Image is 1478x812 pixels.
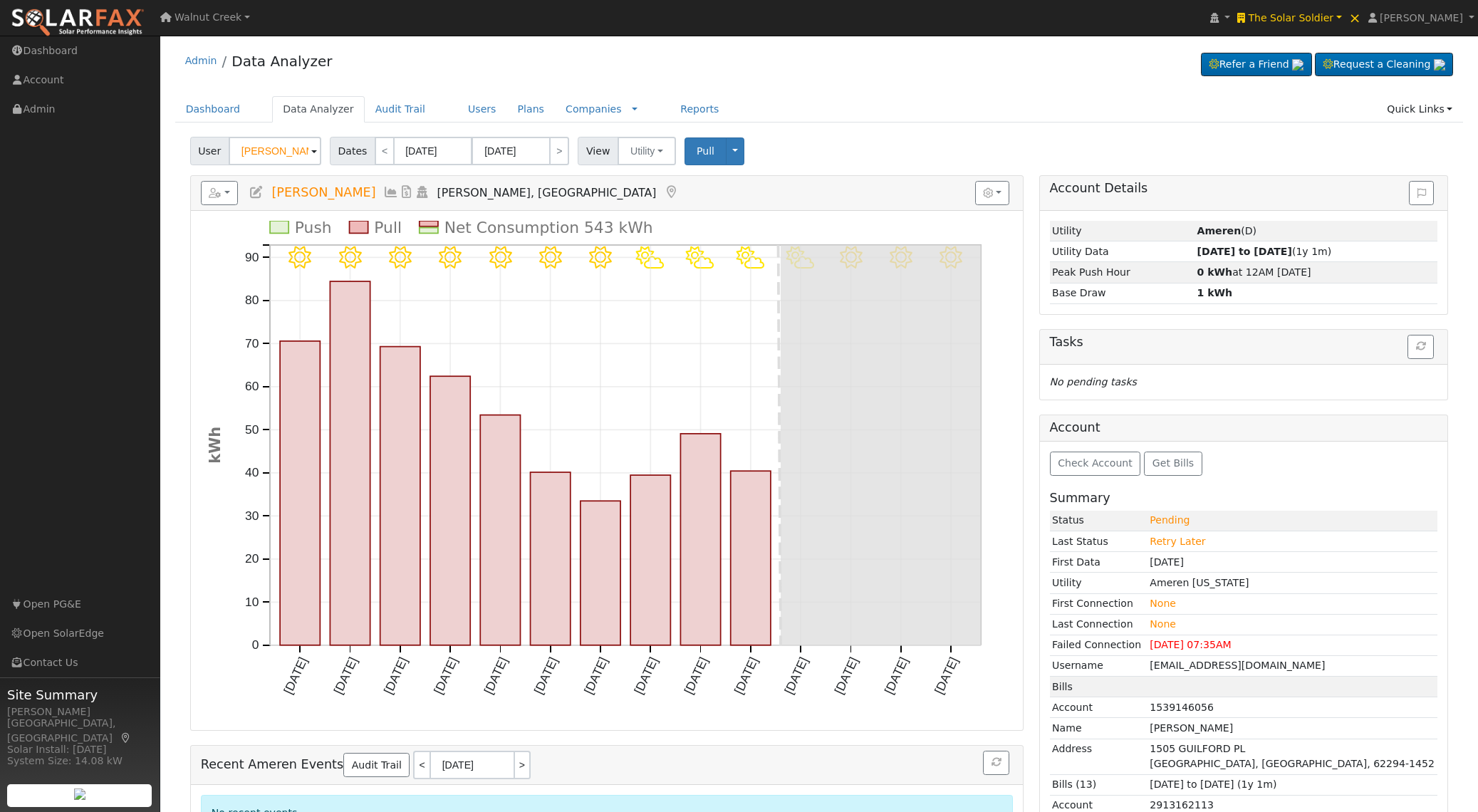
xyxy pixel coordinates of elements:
rect: onclick="" [430,377,470,646]
span: User [190,137,229,165]
rect: onclick="" [630,475,670,645]
i: 8/23 - Clear [539,246,562,269]
i: No pending tasks [1050,376,1137,387]
span: View [578,137,618,165]
i: 8/22 - Clear [489,246,512,269]
td: Address [1050,739,1147,774]
td: None [1147,614,1437,635]
td: [DATE] 07:35AM [1147,635,1437,655]
h5: Recent Ameren Events [201,751,1014,779]
a: Audit Trail [343,753,410,777]
button: Utility [618,137,676,165]
text: kWh [207,427,224,464]
td: Last Connection [1050,614,1147,635]
rect: onclick="" [731,472,771,646]
a: < [375,137,395,165]
img: SolarFax [11,8,145,38]
span: Site Summary [7,685,152,704]
button: Refresh [1407,335,1434,359]
text: 30 [245,509,259,523]
text: Pull [374,219,402,237]
td: Utility [1050,221,1195,241]
td: Status [1050,511,1147,531]
button: Check Account [1050,452,1141,476]
a: Data Analyzer [272,96,365,123]
div: [PERSON_NAME] [7,704,152,719]
rect: onclick="" [581,501,620,646]
button: Get Bills [1144,452,1202,476]
text: [DATE] [832,655,861,697]
td: 1505 GUILFORD PL [GEOGRAPHIC_DATA], [GEOGRAPHIC_DATA], 62294-1452 [1147,739,1437,774]
a: Map [663,185,679,199]
text: [DATE] [581,655,610,697]
span: Check Account [1058,457,1133,469]
td: Retry Later [1147,531,1437,552]
span: Get Bills [1152,457,1194,469]
td: None [1147,593,1437,614]
i: 8/27 - PartlyCloudy [737,246,766,269]
a: Multi-Series Graph [383,185,399,199]
rect: onclick="" [681,434,721,645]
td: Bills (13) [1050,774,1147,795]
i: 8/25 - PartlyCloudy [636,246,665,269]
rect: onclick="" [380,347,420,645]
rect: onclick="" [280,341,320,645]
rect: onclick="" [531,472,571,645]
td: [DATE] to [DATE] (1y 1m) [1147,774,1437,795]
div: System Size: 14.08 kW [7,754,152,769]
button: Issue History [1409,181,1434,205]
a: Map [120,732,132,744]
a: Companies [566,103,622,115]
i: 8/19 - Clear [339,246,362,269]
td: Pending [1147,511,1437,531]
strong: ID: 1519, authorized: 08/29/25 [1197,225,1242,236]
text: [DATE] [631,655,660,697]
strong: 1 kWh [1197,287,1233,298]
span: Dates [330,137,375,165]
text: 70 [245,336,259,350]
a: > [515,751,531,779]
a: Plans [507,96,555,123]
text: [DATE] [481,655,510,697]
span: [PERSON_NAME], [GEOGRAPHIC_DATA] [437,186,657,199]
a: Bills [399,185,415,199]
text: 0 [251,638,259,652]
text: [DATE] [281,655,310,697]
td: Username [1050,655,1147,676]
td: Utility [1050,573,1147,593]
text: [DATE] [331,655,360,697]
i: 8/20 - Clear [389,246,412,269]
span: [PERSON_NAME] [1380,12,1463,24]
i: 8/26 - PartlyCloudy [686,246,715,269]
text: [DATE] [531,655,561,697]
text: 90 [245,250,259,264]
img: retrieve [74,788,85,800]
span: Pull [697,145,714,157]
h5: Summary [1050,491,1438,506]
rect: onclick="" [480,415,520,645]
text: [DATE] [781,655,811,697]
h5: Account Details [1050,181,1438,196]
a: Request a Cleaning [1315,53,1453,77]
button: Pull [685,137,727,165]
a: > [549,137,569,165]
a: Login As (last 08/29/2025 7:34:35 AM) [415,185,430,199]
span: (1y 1m) [1197,246,1332,257]
text: [DATE] [882,655,911,697]
td: Account [1050,697,1147,718]
text: Push [295,219,332,237]
td: Name [1050,718,1147,739]
text: 80 [245,293,259,308]
a: Users [457,96,507,123]
div: [GEOGRAPHIC_DATA], [GEOGRAPHIC_DATA] [7,716,152,746]
text: [DATE] [381,655,410,697]
img: retrieve [1292,59,1303,71]
span: × [1349,9,1361,26]
div: Solar Install: [DATE] [7,742,152,757]
a: < [413,751,429,779]
span: The Solar Soldier [1248,12,1333,24]
a: Admin [185,55,217,66]
i: 8/24 - Clear [589,246,612,269]
td: Utility Data [1050,241,1195,262]
text: 60 [245,380,259,394]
